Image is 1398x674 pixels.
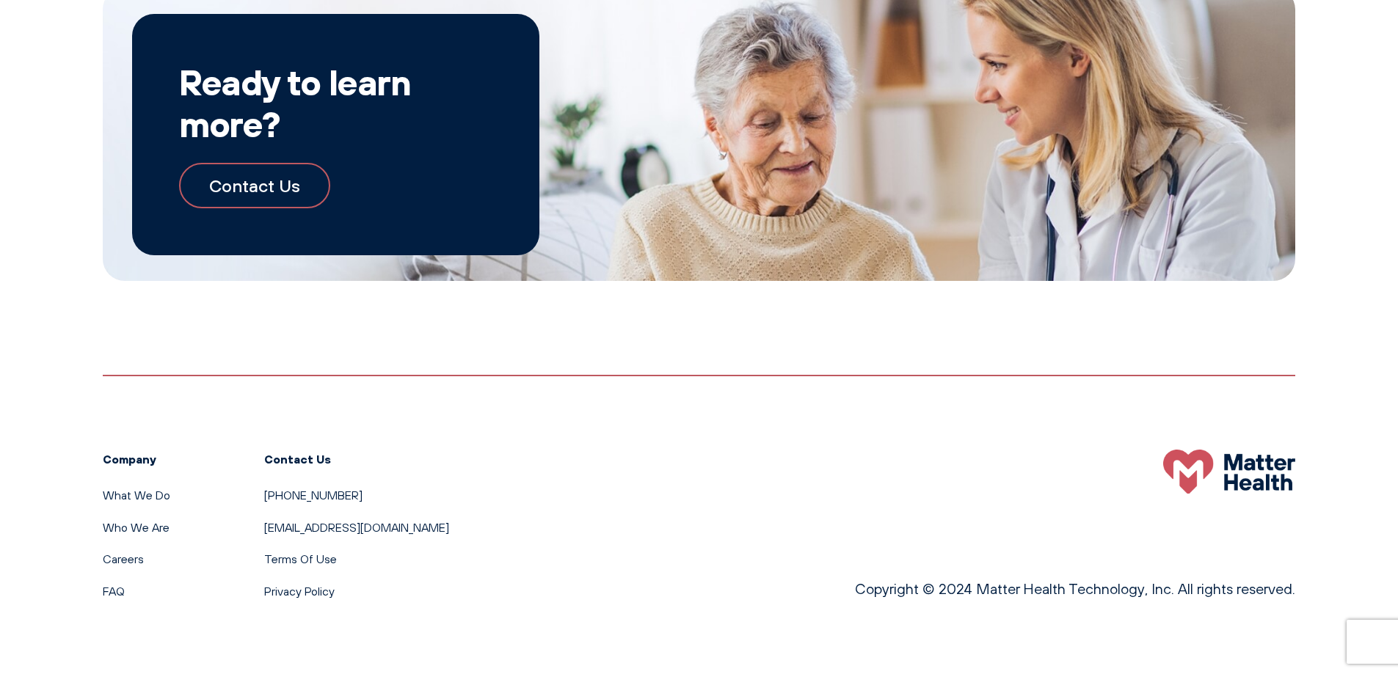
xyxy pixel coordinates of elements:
a: [EMAIL_ADDRESS][DOMAIN_NAME] [264,520,449,535]
h3: Company [103,450,170,469]
a: What We Do [103,488,170,502]
h2: Ready to learn more? [179,61,492,145]
p: Copyright © 2024 Matter Health Technology, Inc. All rights reserved. [855,577,1295,601]
a: Terms Of Use [264,552,337,566]
a: [PHONE_NUMBER] [264,488,363,502]
a: Contact Us [179,163,330,208]
a: FAQ [103,584,125,598]
a: Careers [103,552,144,566]
h3: Contact Us [264,450,449,469]
a: Privacy Policy [264,584,335,598]
a: Who We Are [103,520,170,535]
